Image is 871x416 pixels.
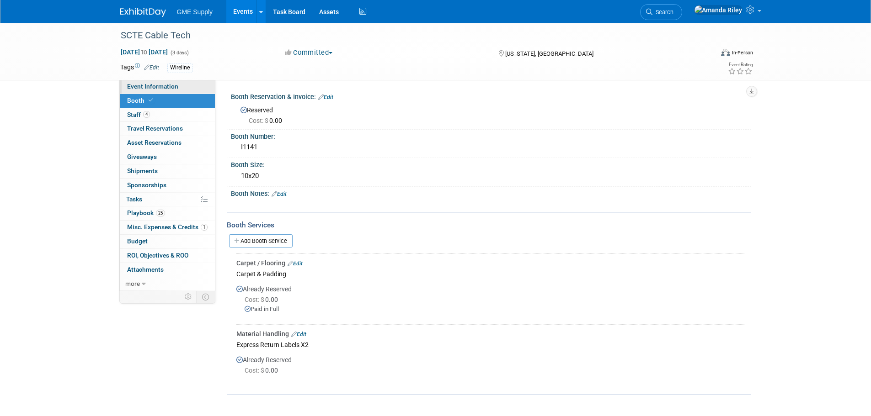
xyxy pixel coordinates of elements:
[127,83,178,90] span: Event Information
[282,48,336,58] button: Committed
[120,263,215,277] a: Attachments
[127,237,148,245] span: Budget
[728,63,753,67] div: Event Rating
[245,305,744,314] div: Paid in Full
[318,94,333,100] a: Edit
[201,224,208,231] span: 1
[120,277,215,291] a: more
[167,63,192,73] div: Wireline
[249,117,269,124] span: Cost: $
[227,220,751,230] div: Booth Services
[156,210,165,216] span: 25
[694,5,743,15] img: Amanda Riley
[229,234,293,247] a: Add Booth Service
[120,94,215,108] a: Booth
[120,122,215,136] a: Travel Reservations
[249,117,286,124] span: 0.00
[291,331,306,337] a: Edit
[120,136,215,150] a: Asset Reservations
[652,9,673,16] span: Search
[126,195,142,203] span: Tasks
[170,50,189,56] span: (3 days)
[231,187,751,199] div: Booth Notes:
[140,48,149,56] span: to
[127,252,188,259] span: ROI, Objectives & ROO
[177,8,213,16] span: GME Supply
[143,111,150,118] span: 4
[181,291,197,303] td: Personalize Event Tab Strip
[288,260,303,267] a: Edit
[120,221,215,234] a: Misc. Expenses & Credits1
[732,49,753,56] div: In-Person
[120,249,215,263] a: ROI, Objectives & ROO
[120,150,215,164] a: Giveaways
[144,64,159,71] a: Edit
[721,49,730,56] img: Format-Inperson.png
[120,164,215,178] a: Shipments
[127,153,157,160] span: Giveaways
[238,140,744,154] div: I1141
[245,367,265,374] span: Cost: $
[238,169,744,183] div: 10x20
[231,158,751,169] div: Booth Size:
[505,50,593,57] span: [US_STATE], [GEOGRAPHIC_DATA]
[236,351,744,383] div: Already Reserved
[127,209,165,216] span: Playbook
[127,223,208,231] span: Misc. Expenses & Credits
[236,329,744,338] div: Material Handling
[127,139,182,146] span: Asset Reservations
[245,296,265,303] span: Cost: $
[120,63,159,73] td: Tags
[127,125,183,132] span: Travel Reservations
[236,268,744,280] div: Carpet & Padding
[149,98,153,103] i: Booth reservation complete
[231,130,751,141] div: Booth Number:
[127,266,164,273] span: Attachments
[120,8,166,17] img: ExhibitDay
[127,97,155,104] span: Booth
[120,108,215,122] a: Staff4
[236,258,744,268] div: Carpet / Flooring
[196,291,215,303] td: Toggle Event Tabs
[127,111,150,118] span: Staff
[238,103,744,125] div: Reserved
[659,47,753,61] div: Event Format
[120,193,215,206] a: Tasks
[120,80,215,94] a: Event Information
[120,48,168,56] span: [DATE] [DATE]
[118,27,700,44] div: SCTE Cable Tech
[127,181,166,189] span: Sponsorships
[120,235,215,248] a: Budget
[236,338,744,351] div: Express Return Labels X2
[236,280,744,321] div: Already Reserved
[231,90,751,102] div: Booth Reservation & Invoice:
[125,280,140,287] span: more
[245,296,282,303] span: 0.00
[272,191,287,197] a: Edit
[640,4,682,20] a: Search
[120,206,215,220] a: Playbook25
[127,167,158,174] span: Shipments
[245,367,282,374] span: 0.00
[120,179,215,192] a: Sponsorships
